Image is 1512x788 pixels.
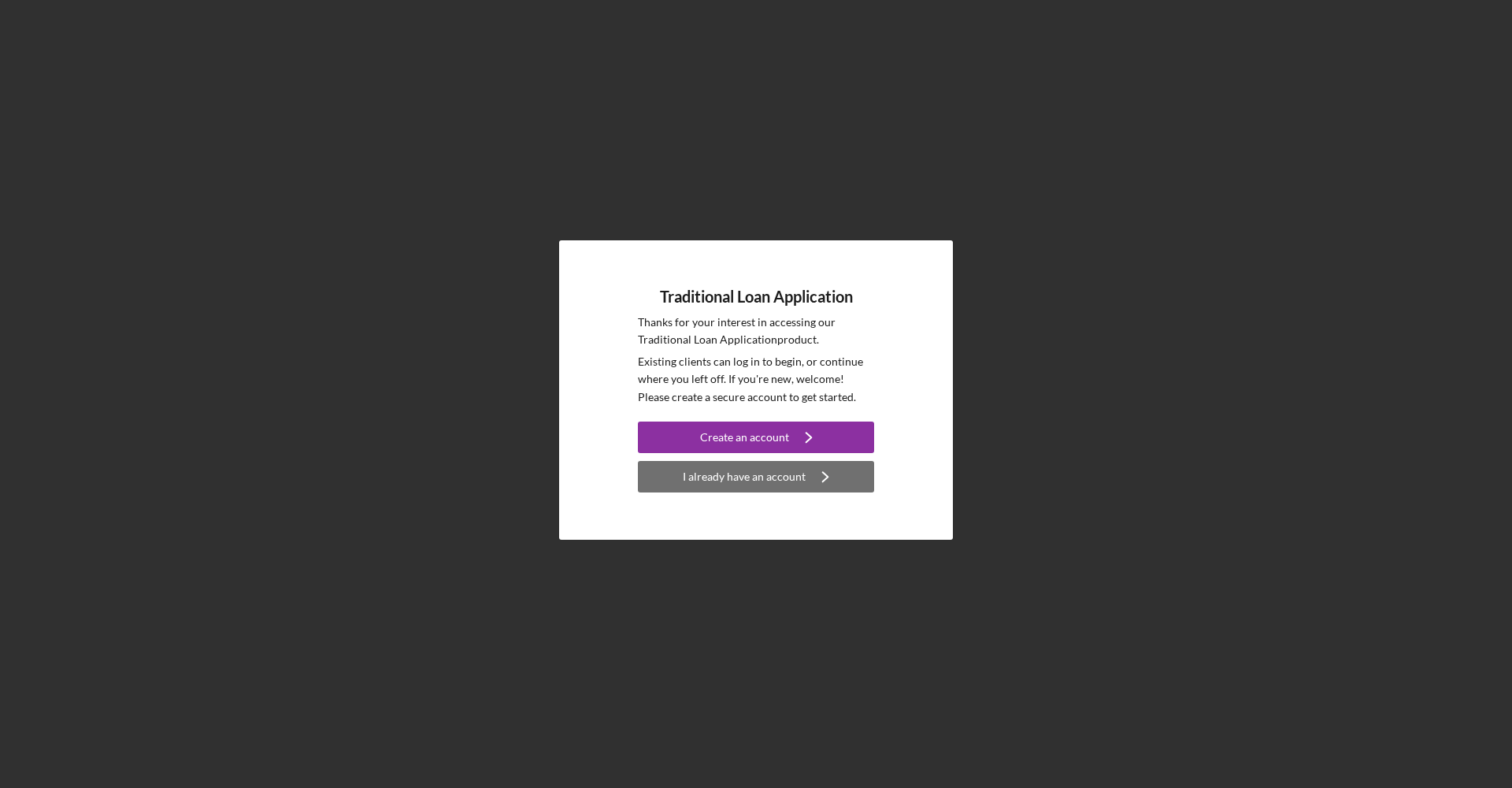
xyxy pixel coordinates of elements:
[700,422,789,453] div: Create an account
[638,314,874,349] p: Thanks for your interest in accessing our Traditional Loan Application product.
[638,353,874,406] p: Existing clients can log in to begin, or continue where you left off. If you're new, welcome! Ple...
[638,461,874,492] button: I already have an account
[638,422,874,453] button: Create an account
[660,288,853,306] h4: Traditional Loan Application
[638,422,874,457] a: Create an account
[683,461,806,492] div: I already have an account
